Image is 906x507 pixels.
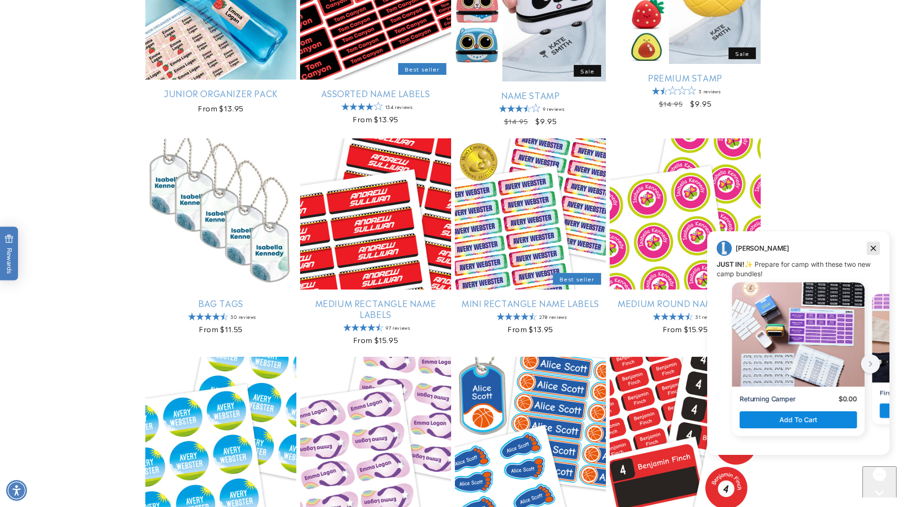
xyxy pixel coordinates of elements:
iframe: Sign Up via Text for Offers [8,431,120,460]
a: Mini Rectangle Name Labels [455,298,606,308]
iframe: Gorgias live chat messenger [862,466,897,498]
span: Rewards [5,235,14,274]
iframe: Gorgias live chat campaigns [700,230,897,469]
a: Premium Stamp [610,72,761,83]
button: next button [161,125,180,144]
a: Junior Organizer Pack [145,88,296,99]
div: Accessibility Menu [6,480,27,501]
p: First Time Camper [180,159,237,167]
a: Bag Tags [145,298,296,308]
a: Medium Round Name Labels [610,298,761,308]
a: Medium Rectangle Name Labels [300,298,451,320]
a: Name Stamp [455,90,606,100]
a: Assorted Name Labels [300,88,451,99]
